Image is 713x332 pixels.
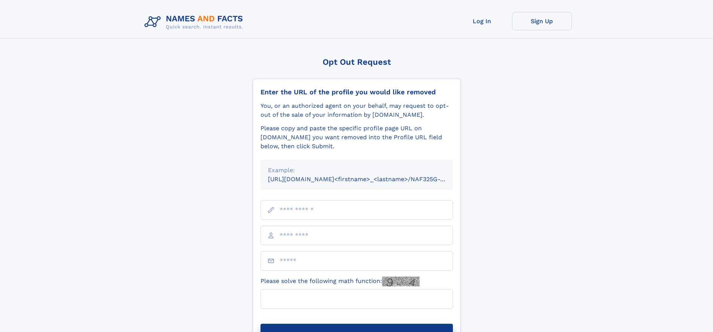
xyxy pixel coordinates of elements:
[512,12,572,30] a: Sign Up
[260,101,453,119] div: You, or an authorized agent on your behalf, may request to opt-out of the sale of your informatio...
[452,12,512,30] a: Log In
[260,124,453,151] div: Please copy and paste the specific profile page URL on [DOMAIN_NAME] you want removed into the Pr...
[260,88,453,96] div: Enter the URL of the profile you would like removed
[141,12,249,32] img: Logo Names and Facts
[268,176,467,183] small: [URL][DOMAIN_NAME]<firstname>_<lastname>/NAF325G-xxxxxxxx
[268,166,445,175] div: Example:
[260,277,420,286] label: Please solve the following math function:
[253,57,461,67] div: Opt Out Request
